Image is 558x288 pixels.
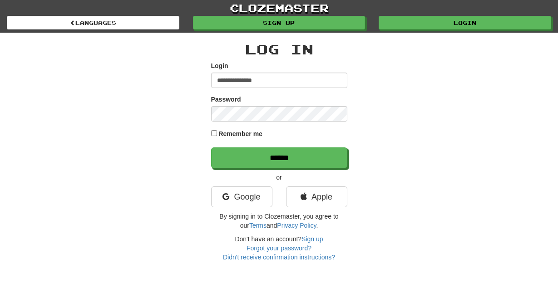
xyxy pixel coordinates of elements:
[277,222,316,229] a: Privacy Policy
[211,186,272,207] a: Google
[301,235,323,243] a: Sign up
[211,61,228,70] label: Login
[211,212,347,230] p: By signing in to Clozemaster, you agree to our and .
[247,244,311,252] a: Forgot your password?
[211,173,347,182] p: or
[211,95,241,104] label: Password
[379,16,551,29] a: Login
[193,16,365,29] a: Sign up
[223,254,335,261] a: Didn't receive confirmation instructions?
[249,222,267,229] a: Terms
[211,234,347,262] div: Don't have an account?
[7,16,179,29] a: Languages
[211,42,347,57] h2: Log In
[286,186,347,207] a: Apple
[218,129,262,138] label: Remember me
